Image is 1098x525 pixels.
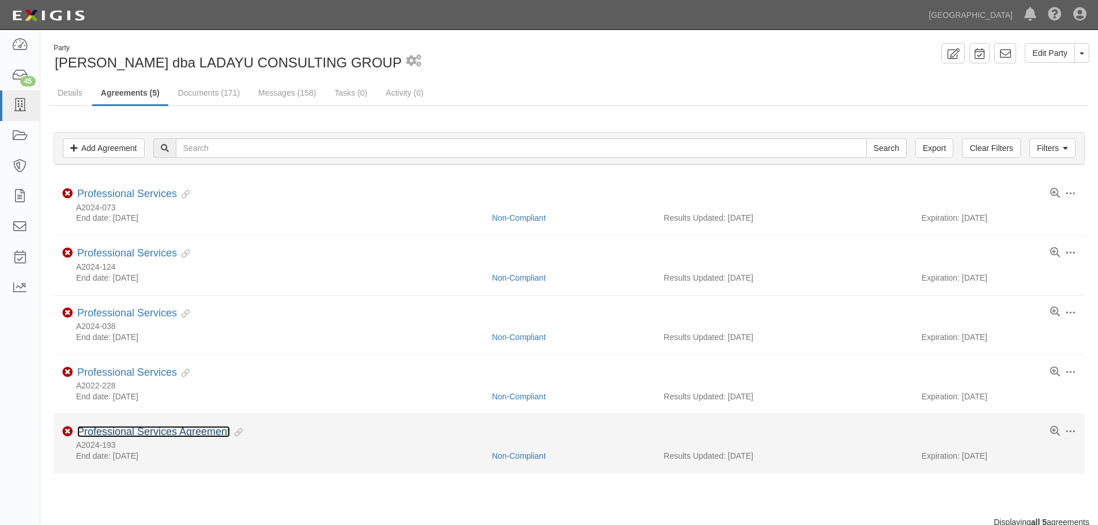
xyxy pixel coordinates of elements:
div: Professional Services [77,188,190,201]
span: [PERSON_NAME] dba LADAYU CONSULTING GROUP [55,55,402,70]
div: A2024-193 [62,440,1076,450]
a: Activity (0) [377,81,432,104]
i: Non-Compliant [62,426,73,437]
i: Evidence Linked [177,250,190,258]
i: Non-Compliant [62,188,73,199]
div: Professional Services [77,307,190,320]
div: End date: [DATE] [62,272,483,284]
a: Tasks (0) [326,81,376,104]
div: A2024-038 [62,322,1076,331]
div: End date: [DATE] [62,212,483,224]
i: Non-Compliant [62,367,73,377]
a: Filters [1029,138,1076,158]
a: Professional Services [77,307,177,319]
a: Non-Compliant [492,273,545,282]
a: View results summary [1050,307,1060,318]
a: Professional Services [77,188,177,199]
i: Evidence Linked [230,429,243,437]
div: Expiration: [DATE] [922,331,1076,343]
div: A2022-228 [62,381,1076,391]
i: Evidence Linked [177,369,190,377]
a: Details [49,81,91,104]
a: View results summary [1050,188,1060,199]
i: Non-Compliant [62,248,73,258]
a: Professional Services [77,247,177,259]
i: Evidence Linked [177,310,190,318]
div: Expiration: [DATE] [922,391,1076,402]
a: [GEOGRAPHIC_DATA] [923,3,1018,27]
div: Professional Services [77,367,190,379]
a: View results summary [1050,248,1060,258]
div: Professional Services [77,247,190,260]
a: Edit Party [1025,43,1075,63]
div: A2024-073 [62,203,1076,213]
input: Search [176,138,867,158]
div: Expiration: [DATE] [922,212,1076,224]
div: Results Updated: [DATE] [664,212,904,224]
i: Non-Compliant [62,308,73,318]
div: Results Updated: [DATE] [664,450,904,462]
div: End date: [DATE] [62,331,483,343]
a: Non-Compliant [492,451,545,460]
input: Search [866,138,907,158]
div: Results Updated: [DATE] [664,272,904,284]
a: Add Agreement [63,138,145,158]
i: 2 scheduled workflows [406,55,421,67]
a: Non-Compliant [492,392,545,401]
div: End date: [DATE] [62,391,483,402]
a: Non-Compliant [492,213,545,222]
a: Professional Services [77,367,177,378]
a: Clear Filters [962,138,1020,158]
a: View results summary [1050,367,1060,377]
div: A2024-124 [62,262,1076,272]
a: Non-Compliant [492,333,545,342]
div: Expiration: [DATE] [922,450,1076,462]
div: End date: [DATE] [62,450,483,462]
a: Agreements (5) [92,81,168,106]
a: Professional Services Agreement [77,426,230,437]
div: Professional Services Agreement [77,426,243,439]
i: Help Center - Complianz [1048,8,1062,22]
div: Party [54,43,402,53]
img: logo-5460c22ac91f19d4615b14bd174203de0afe785f0fc80cf4dbbc73dc1793850b.png [9,5,88,26]
div: Garcia, Daniel R. dba LADAYU CONSULTING GROUP [49,43,561,73]
i: Evidence Linked [177,191,190,199]
a: View results summary [1050,426,1060,437]
a: Documents (171) [169,81,248,104]
a: Export [915,138,953,158]
div: Expiration: [DATE] [922,272,1076,284]
div: 45 [20,76,36,86]
a: Messages (158) [250,81,325,104]
div: Results Updated: [DATE] [664,331,904,343]
div: Results Updated: [DATE] [664,391,904,402]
